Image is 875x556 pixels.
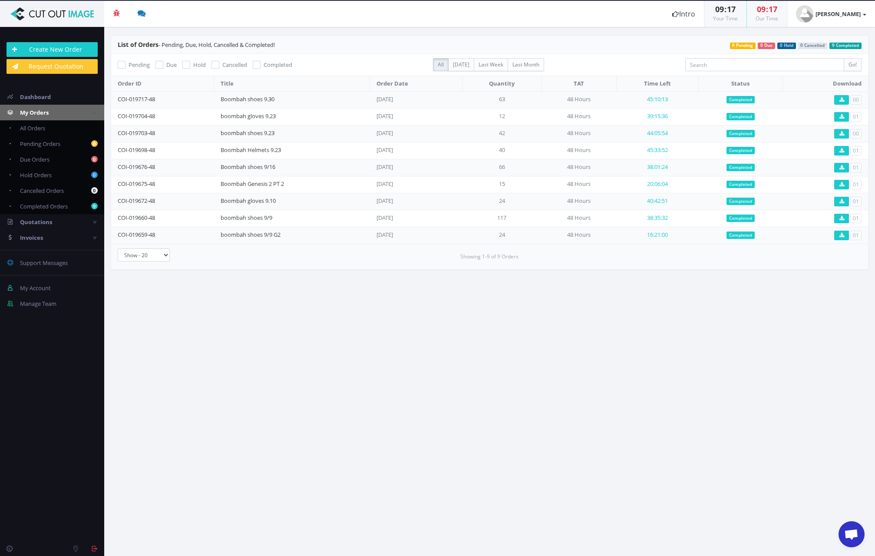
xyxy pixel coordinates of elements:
td: 40:42:51 [616,193,699,210]
td: [DATE] [370,176,462,193]
td: 24 [462,227,542,244]
span: Completed [726,198,755,205]
span: Completed [726,232,755,239]
td: 12 [462,108,542,125]
span: Completed [726,113,755,121]
a: [PERSON_NAME] [787,1,875,27]
th: TAT [542,76,616,92]
a: COI-019676-48 [118,163,155,171]
span: Due [166,61,177,69]
a: Boombah Genesis 2 PT 2 [221,180,284,188]
td: 63 [462,91,542,108]
td: 42 [462,125,542,142]
a: COI-019704-48 [118,112,155,120]
th: Time Left [616,76,699,92]
a: boombah shoes 9/9 G2 [221,231,281,238]
span: Completed [726,147,755,155]
span: Completed [726,215,755,222]
span: Support Messages [20,259,68,267]
a: Create New Order [7,42,98,57]
td: 48 Hours [542,176,616,193]
small: Your Time [713,15,738,22]
td: [DATE] [370,159,462,176]
td: 48 Hours [542,159,616,176]
a: COI-019675-48 [118,180,155,188]
a: COI-019717-48 [118,95,155,103]
span: 0 Cancelled [798,43,828,49]
span: Hold Orders [20,171,52,179]
a: COI-019659-48 [118,231,155,238]
span: : [724,4,727,14]
span: Pending [129,61,150,69]
a: COI-019698-48 [118,146,155,154]
label: [DATE] [448,58,474,71]
span: Invoices [20,234,43,242]
th: Status [699,76,783,92]
a: boombah shoes 9.23 [221,129,274,137]
span: - Pending, Due, Hold, Cancelled & Completed! [118,41,275,49]
span: List of Orders [118,40,158,49]
span: Due Orders [20,156,50,163]
td: 40 [462,142,542,159]
th: Order Date [370,76,462,92]
label: Last Week [474,58,508,71]
td: [DATE] [370,142,462,159]
td: 45:10:13 [616,91,699,108]
td: 48 Hours [542,227,616,244]
span: Cancelled [222,61,247,69]
a: Boombah gloves 9.10 [221,197,276,205]
b: 0 [91,187,98,194]
td: [DATE] [370,193,462,210]
td: 48 Hours [542,142,616,159]
td: [DATE] [370,210,462,227]
span: 0 Pending [730,43,756,49]
td: 117 [462,210,542,227]
span: Dashboard [20,93,51,101]
span: My Account [20,284,51,292]
a: Boombah shoes 9.30 [221,95,274,103]
th: Title [214,76,370,92]
b: 9 [91,203,98,209]
td: 38:01:24 [616,159,699,176]
td: [DATE] [370,108,462,125]
a: Request Quotation [7,59,98,74]
span: Completed [726,181,755,189]
span: 17 [769,4,777,14]
span: 09 [757,4,766,14]
div: Open chat [839,521,865,547]
td: 39:15:36 [616,108,699,125]
span: 17 [727,4,736,14]
a: Boombah Helmets 9.23 [221,146,281,154]
span: Cancelled Orders [20,187,64,195]
span: My Orders [20,109,49,116]
span: 9 Completed [829,43,862,49]
td: 48 Hours [542,108,616,125]
span: Completed [726,96,755,104]
td: 15 [462,176,542,193]
td: 16:21:00 [616,227,699,244]
span: Quotations [20,218,52,226]
td: [DATE] [370,227,462,244]
span: Hold [193,61,206,69]
strong: [PERSON_NAME] [816,10,861,18]
span: Quantity [489,79,515,87]
td: 66 [462,159,542,176]
td: 48 Hours [542,125,616,142]
b: 0 [91,156,98,162]
td: 45:33:52 [616,142,699,159]
a: COI-019672-48 [118,197,155,205]
a: Boombah shoes 9/16 [221,163,275,171]
span: Completed [726,164,755,172]
span: 0 Hold [777,43,796,49]
label: All [433,58,449,71]
a: boombah shoes 9/9 [221,214,272,222]
span: Completed [264,61,292,69]
td: 24 [462,193,542,210]
td: 48 Hours [542,210,616,227]
td: 20:06:04 [616,176,699,193]
th: Download [783,76,868,92]
td: 48 Hours [542,91,616,108]
td: [DATE] [370,125,462,142]
span: Pending Orders [20,140,60,148]
label: Last Month [508,58,544,71]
